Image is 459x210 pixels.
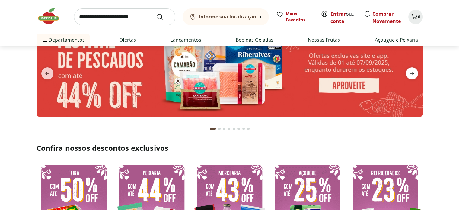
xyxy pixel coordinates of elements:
[372,11,401,24] a: Comprar Novamente
[330,10,357,25] span: ou
[227,121,231,136] button: Go to page 4 from fs-carousel
[37,143,423,153] h2: Confira nossos descontos exclusivos
[375,36,418,44] a: Açougue e Peixaria
[330,11,346,17] a: Entrar
[217,121,222,136] button: Go to page 2 from fs-carousel
[156,13,171,21] button: Submit Search
[74,8,175,25] input: search
[41,33,49,47] button: Menu
[401,67,423,79] button: next
[222,121,227,136] button: Go to page 3 from fs-carousel
[330,11,364,24] a: Criar conta
[199,13,256,20] b: Informe sua localização
[236,36,273,44] a: Bebidas Geladas
[209,121,217,136] button: Current page from fs-carousel
[119,36,136,44] a: Ofertas
[246,121,251,136] button: Go to page 8 from fs-carousel
[231,121,236,136] button: Go to page 5 from fs-carousel
[286,11,314,23] span: Meus Favoritos
[37,23,423,117] img: pescados
[236,121,241,136] button: Go to page 6 from fs-carousel
[276,11,314,23] a: Meus Favoritos
[41,33,85,47] span: Departamentos
[408,10,423,24] button: Carrinho
[183,8,269,25] button: Informe sua localização
[37,67,58,79] button: previous
[418,14,420,20] span: 0
[37,7,67,25] img: Hortifruti
[171,36,201,44] a: Lançamentos
[241,121,246,136] button: Go to page 7 from fs-carousel
[308,36,340,44] a: Nossas Frutas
